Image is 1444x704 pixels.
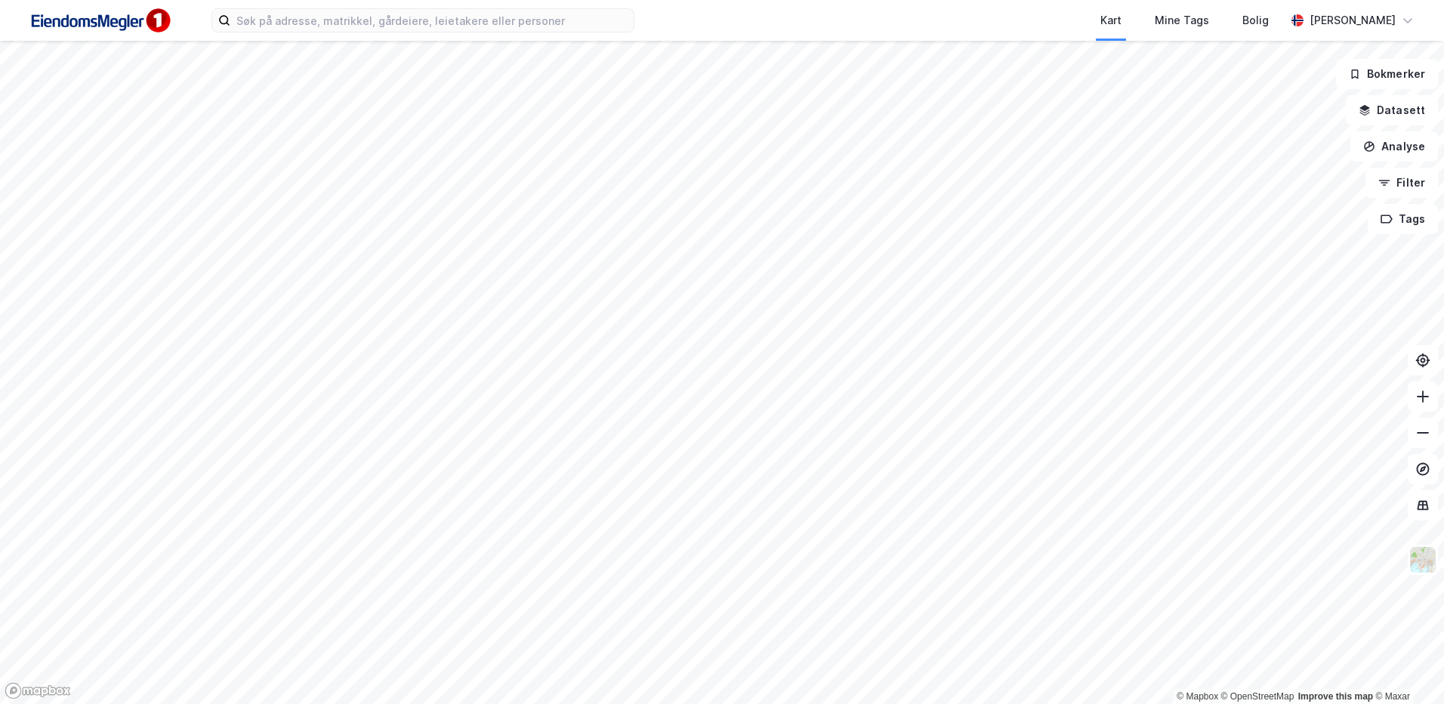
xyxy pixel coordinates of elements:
[1155,11,1209,29] div: Mine Tags
[1310,11,1396,29] div: [PERSON_NAME]
[1368,631,1444,704] iframe: Chat Widget
[24,4,175,38] img: F4PB6Px+NJ5v8B7XTbfpPpyloAAAAASUVORK5CYII=
[230,9,634,32] input: Søk på adresse, matrikkel, gårdeiere, leietakere eller personer
[1368,631,1444,704] div: Kontrollprogram for chat
[1242,11,1269,29] div: Bolig
[1100,11,1122,29] div: Kart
